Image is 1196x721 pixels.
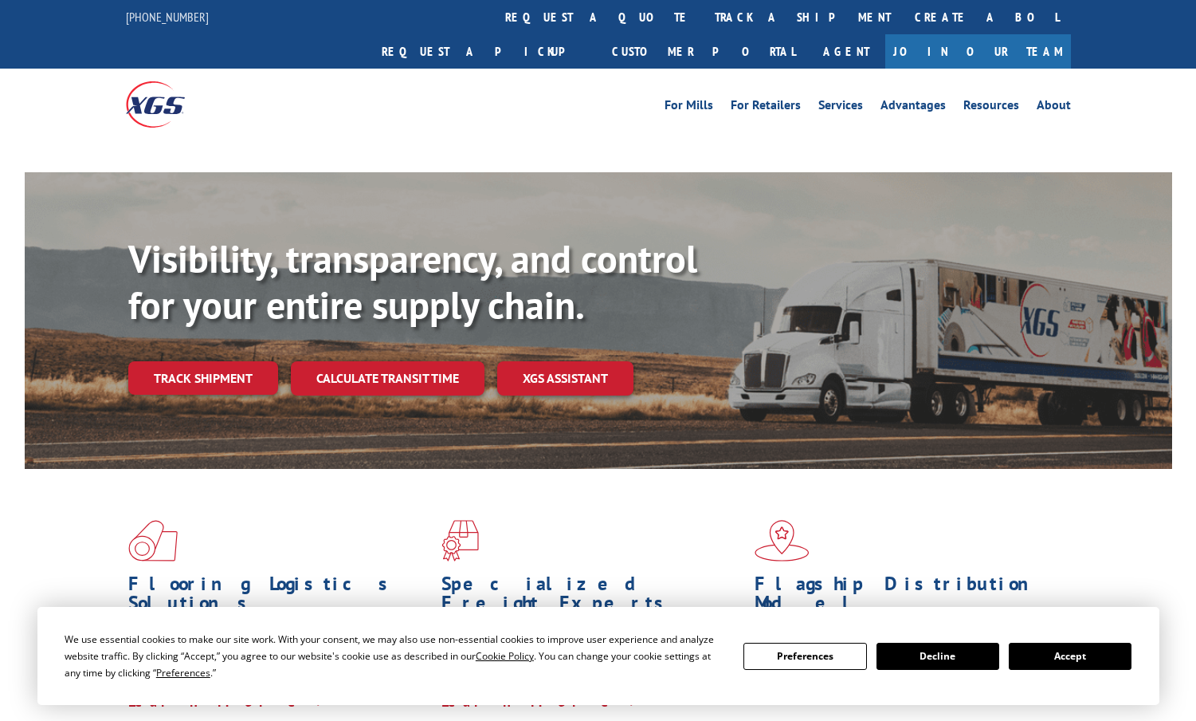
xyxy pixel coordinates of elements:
[743,643,866,670] button: Preferences
[128,361,278,395] a: Track shipment
[291,361,484,396] a: Calculate transit time
[65,631,724,681] div: We use essential cookies to make our site work. With your consent, we may also use non-essential ...
[755,520,810,561] img: xgs-icon-flagship-distribution-model-red
[818,99,863,116] a: Services
[128,234,697,329] b: Visibility, transparency, and control for your entire supply chain.
[497,361,633,396] a: XGS ASSISTANT
[476,649,534,663] span: Cookie Policy
[885,34,1071,69] a: Join Our Team
[665,99,713,116] a: For Mills
[126,9,209,25] a: [PHONE_NUMBER]
[963,99,1019,116] a: Resources
[37,607,1159,705] div: Cookie Consent Prompt
[156,666,210,680] span: Preferences
[441,574,743,621] h1: Specialized Freight Experts
[731,99,801,116] a: For Retailers
[1037,99,1071,116] a: About
[441,692,640,711] a: Learn More >
[807,34,885,69] a: Agent
[880,99,946,116] a: Advantages
[441,520,479,561] img: xgs-icon-focused-on-flooring-red
[755,574,1056,621] h1: Flagship Distribution Model
[876,643,999,670] button: Decline
[370,34,600,69] a: Request a pickup
[128,520,178,561] img: xgs-icon-total-supply-chain-intelligence-red
[128,692,327,711] a: Learn More >
[1009,643,1131,670] button: Accept
[600,34,807,69] a: Customer Portal
[128,574,429,621] h1: Flooring Logistics Solutions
